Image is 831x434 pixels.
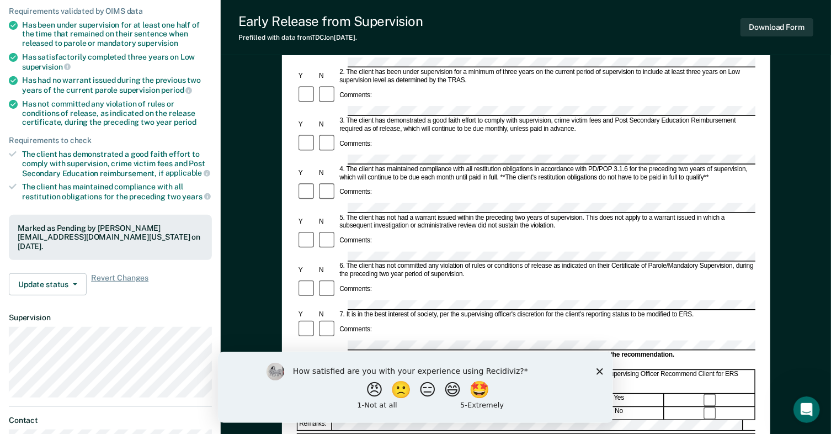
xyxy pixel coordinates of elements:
[338,69,755,86] div: 2. The client has been under supervision for a minimum of three years on the current period of su...
[317,170,338,178] div: N
[296,219,317,227] div: Y
[161,86,192,94] span: period
[22,150,212,178] div: The client has demonstrated a good faith effort to comply with supervision, crime victim fees and...
[338,311,755,320] div: 7. It is in the best interest of society, per the supervising officer's discretion for the client...
[338,166,755,182] div: 4. The client has maintained compliance with all restitution obligations in accordance with PD/PO...
[296,121,317,130] div: Y
[22,99,212,127] div: Has not committed any violation of rules or conditions of release, as indicated on the release ce...
[218,352,613,423] iframe: Survey by Kim from Recidiviz
[317,267,338,275] div: N
[338,263,755,279] div: 6. The client has not committed any violation of rules or conditions of release as indicated on t...
[9,136,212,145] div: Requirements to check
[22,182,212,201] div: The client has maintained compliance with all restitution obligations for the preceding two
[22,52,212,71] div: Has satisfactorily completed three years on Low
[297,420,332,430] div: Remarks:
[238,13,423,29] div: Early Release from Supervision
[296,361,755,369] div: The Region Director will make the final decision regarding the client's ERS eligibility
[296,170,317,178] div: Y
[793,396,820,423] iframe: Intercom live chat
[296,73,317,81] div: Y
[589,371,755,393] div: Supervising Officer Recommend Client for ERS
[9,7,212,16] div: Requirements validated by OIMS data
[574,394,664,406] div: Yes
[9,313,212,322] dt: Supervision
[91,273,148,295] span: Revert Changes
[338,237,374,245] div: Comments:
[174,118,196,126] span: period
[22,20,212,48] div: Has been under supervision for at least one half of the time that remained on their sentence when...
[317,73,338,81] div: N
[317,311,338,320] div: N
[317,219,338,227] div: N
[317,121,338,130] div: N
[338,285,374,294] div: Comments:
[22,62,71,71] span: supervision
[296,311,317,320] div: Y
[296,267,317,275] div: Y
[741,18,813,36] button: Download Form
[183,192,211,201] span: years
[9,416,212,425] dt: Contact
[18,224,203,251] div: Marked as Pending by [PERSON_NAME][EMAIL_ADDRESS][DOMAIN_NAME][US_STATE] on [DATE].
[296,352,755,360] div: This form should be forwarded through the supervising officer's entire chain of command, regardle...
[9,273,87,295] button: Update status
[338,214,755,231] div: 5. The client has not had a warrant issued within the preceding two years of supervision. This do...
[338,117,755,134] div: 3. The client has demonstrated a good faith effort to comply with supervision, crime victim fees ...
[338,140,374,149] div: Comments:
[338,326,374,334] div: Comments:
[574,407,664,420] div: No
[338,188,374,197] div: Comments:
[22,76,212,94] div: Has had no warrant issued during the previous two years of the current parole supervision
[166,168,210,177] span: applicable
[238,34,423,41] div: Prefilled with data from TDCJ on [DATE] .
[338,92,374,100] div: Comments:
[138,39,178,47] span: supervision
